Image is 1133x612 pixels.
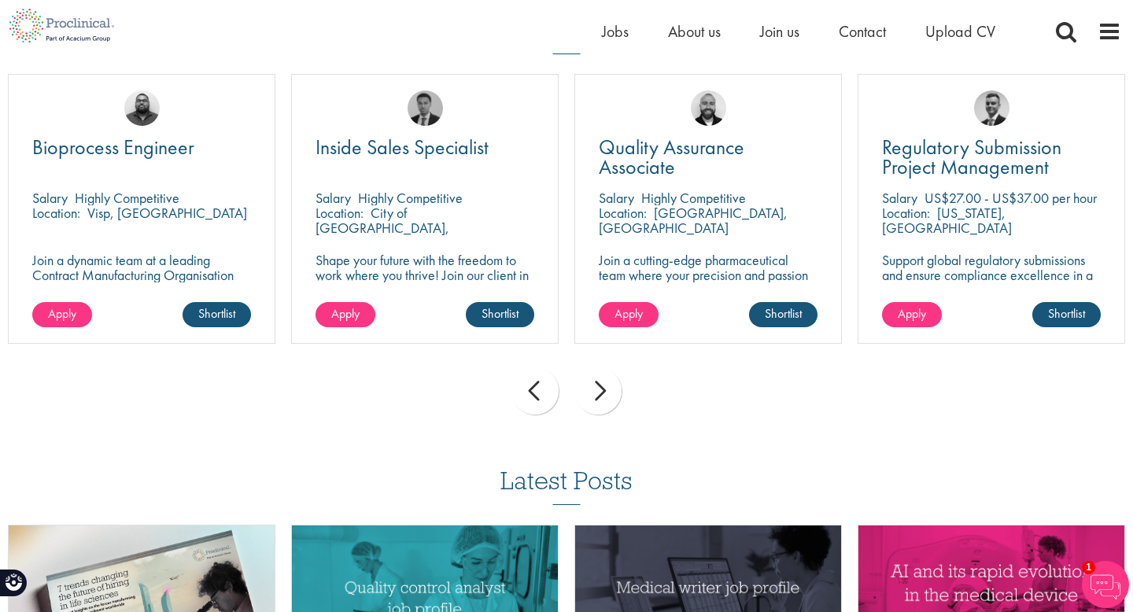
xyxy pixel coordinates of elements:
div: next [574,367,622,415]
a: Shortlist [749,302,817,327]
img: Ashley Bennett [124,90,160,126]
a: Apply [599,302,659,327]
span: Inside Sales Specialist [316,134,489,160]
span: Location: [316,204,364,222]
span: Salary [599,189,634,207]
a: Shortlist [183,302,251,327]
span: Regulatory Submission Project Management [882,134,1061,180]
p: Highly Competitive [641,189,746,207]
p: Visp, [GEOGRAPHIC_DATA] [87,204,247,222]
img: Alex Bill [974,90,1009,126]
p: Join a dynamic team at a leading Contract Manufacturing Organisation (CMO) and contribute to grou... [32,253,251,327]
p: Support global regulatory submissions and ensure compliance excellence in a dynamic project manag... [882,253,1101,297]
span: Quality Assurance Associate [599,134,744,180]
a: Shortlist [1032,302,1101,327]
span: Bioprocess Engineer [32,134,194,160]
p: Shape your future with the freedom to work where you thrive! Join our client in this fully remote... [316,253,534,312]
p: [US_STATE], [GEOGRAPHIC_DATA] [882,204,1012,237]
a: Regulatory Submission Project Management [882,138,1101,177]
a: Join us [760,21,799,42]
a: Bioprocess Engineer [32,138,251,157]
a: Apply [32,302,92,327]
img: Jordan Kiely [691,90,726,126]
span: Apply [898,305,926,322]
span: Apply [48,305,76,322]
span: Salary [316,189,351,207]
img: Carl Gbolade [408,90,443,126]
span: Apply [614,305,643,322]
span: Location: [599,204,647,222]
span: Location: [32,204,80,222]
a: Inside Sales Specialist [316,138,534,157]
p: Highly Competitive [75,189,179,207]
p: [GEOGRAPHIC_DATA], [GEOGRAPHIC_DATA] [599,204,788,237]
a: Upload CV [925,21,995,42]
a: Apply [882,302,942,327]
p: Highly Competitive [358,189,463,207]
span: Salary [882,189,917,207]
a: Contact [839,21,886,42]
p: Join a cutting-edge pharmaceutical team where your precision and passion for quality will help sh... [599,253,817,312]
a: Jobs [602,21,629,42]
span: Apply [331,305,360,322]
div: prev [511,367,559,415]
span: Salary [32,189,68,207]
a: Shortlist [466,302,534,327]
span: Location: [882,204,930,222]
p: US$27.00 - US$37.00 per hour [924,189,1097,207]
img: Chatbot [1082,561,1129,608]
span: 1 [1082,561,1095,574]
a: Quality Assurance Associate [599,138,817,177]
a: Apply [316,302,375,327]
h3: Latest Posts [500,467,633,505]
a: About us [668,21,721,42]
p: City of [GEOGRAPHIC_DATA], [GEOGRAPHIC_DATA] [316,204,449,252]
